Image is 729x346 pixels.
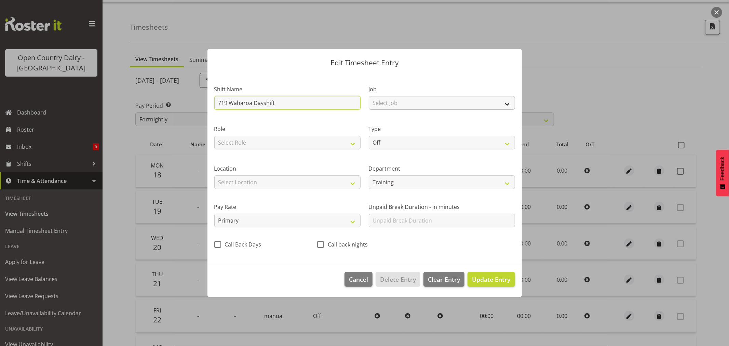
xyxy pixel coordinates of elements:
[428,275,460,284] span: Clear Entry
[214,164,361,173] label: Location
[214,203,361,211] label: Pay Rate
[380,275,416,284] span: Delete Entry
[345,272,373,287] button: Cancel
[369,125,515,133] label: Type
[369,164,515,173] label: Department
[349,275,368,284] span: Cancel
[369,85,515,93] label: Job
[369,214,515,227] input: Unpaid Break Duration
[214,59,515,66] p: Edit Timesheet Entry
[369,203,515,211] label: Unpaid Break Duration - in minutes
[214,85,361,93] label: Shift Name
[324,241,368,248] span: Call back nights
[214,96,361,110] input: Shift Name
[719,157,726,181] span: Feedback
[716,150,729,196] button: Feedback - Show survey
[468,272,515,287] button: Update Entry
[376,272,420,287] button: Delete Entry
[214,125,361,133] label: Role
[423,272,464,287] button: Clear Entry
[221,241,261,248] span: Call Back Days
[472,275,510,283] span: Update Entry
